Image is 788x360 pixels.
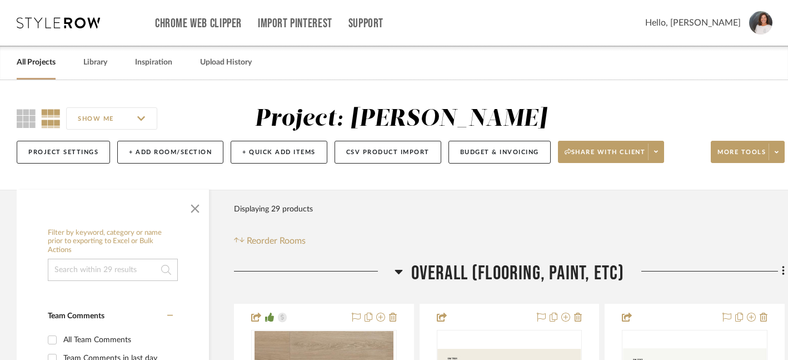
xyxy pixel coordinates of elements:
span: Hello, [PERSON_NAME] [645,16,741,29]
button: + Quick Add Items [231,141,327,164]
button: Budget & Invoicing [448,141,551,164]
button: Reorder Rooms [234,234,306,248]
a: Inspiration [135,55,172,70]
button: Close [184,195,206,218]
span: Overall (flooring, paint, etc) [411,262,625,285]
span: Reorder Rooms [247,234,306,248]
div: All Team Comments [63,331,170,349]
button: + Add Room/Section [117,141,223,164]
h6: Filter by keyword, category or name prior to exporting to Excel or Bulk Actions [48,229,178,255]
span: Team Comments [48,312,104,320]
button: More tools [711,141,785,163]
a: Upload History [200,55,252,70]
span: Share with client [565,148,646,165]
a: Import Pinterest [258,19,332,28]
div: Displaying 29 products [234,198,313,220]
input: Search within 29 results [48,259,178,281]
button: Project Settings [17,141,110,164]
button: Share with client [558,141,665,163]
img: avatar [749,11,772,34]
a: Support [348,19,383,28]
span: More tools [717,148,766,165]
button: CSV Product Import [335,141,441,164]
div: Project: [PERSON_NAME] [255,107,547,131]
a: All Projects [17,55,56,70]
a: Library [83,55,107,70]
a: Chrome Web Clipper [155,19,242,28]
